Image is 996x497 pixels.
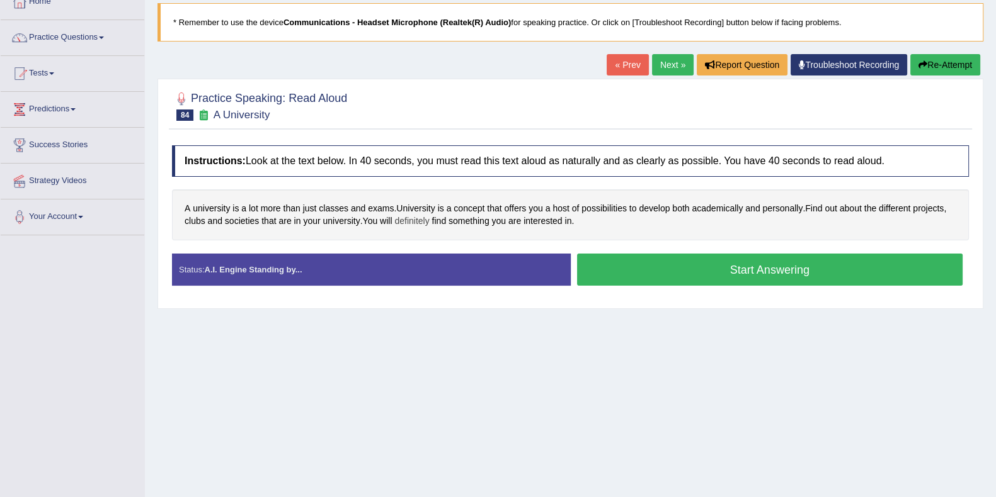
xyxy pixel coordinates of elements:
span: Click to see word definition [508,215,521,228]
button: Re-Attempt [910,54,980,75]
div: . . , . . [172,189,969,240]
small: A University [214,109,270,121]
span: Click to see word definition [529,202,543,215]
span: Click to see word definition [745,202,760,215]
span: Click to see word definition [447,202,452,215]
span: Click to see word definition [278,215,291,228]
span: Click to see word definition [629,202,637,215]
span: Click to see word definition [368,202,394,215]
span: Click to see word definition [294,215,301,228]
a: Predictions [1,92,144,123]
span: Click to see word definition [672,202,689,215]
span: Click to see word definition [572,202,580,215]
span: Click to see word definition [491,215,506,228]
span: Click to see word definition [249,202,258,215]
strong: A.I. Engine Standing by... [204,265,302,274]
span: Click to see word definition [380,215,392,228]
a: Strategy Videos [1,164,144,195]
b: Communications - Headset Microphone (Realtek(R) Audio) [283,18,511,27]
span: Click to see word definition [319,202,348,215]
span: Click to see word definition [487,202,501,215]
span: Click to see word definition [396,202,435,215]
a: Practice Questions [1,20,144,52]
a: Tests [1,56,144,87]
span: Click to see word definition [261,215,276,228]
span: Click to see word definition [193,202,230,215]
span: Click to see word definition [225,215,259,228]
span: Click to see word definition [840,202,862,215]
span: Click to see word definition [208,215,222,228]
h4: Look at the text below. In 40 seconds, you must read this text aloud as naturally and as clearly ... [172,145,969,177]
span: Click to see word definition [261,202,281,215]
button: Start Answering [577,254,963,286]
span: Click to see word definition [864,202,876,215]
span: Click to see word definition [805,202,822,215]
blockquote: * Remember to use the device for speaking practice. Or click on [Troubleshoot Recording] button b... [157,3,983,42]
span: Click to see word definition [552,202,569,215]
span: Click to see word definition [524,215,562,228]
h2: Practice Speaking: Read Aloud [172,89,347,121]
span: Click to see word definition [432,215,447,228]
a: Troubleshoot Recording [791,54,907,75]
span: Click to see word definition [913,202,944,215]
span: Click to see word definition [303,215,320,228]
span: Click to see word definition [692,202,743,215]
span: Click to see word definition [303,202,317,215]
b: Instructions: [185,155,246,166]
span: 84 [176,109,193,121]
span: Click to see word definition [504,202,526,215]
span: Click to see word definition [581,202,627,215]
span: Click to see word definition [454,202,484,215]
a: Next » [652,54,694,75]
a: « Prev [607,54,648,75]
span: Click to see word definition [323,215,360,228]
span: Click to see word definition [639,202,670,215]
span: Click to see word definition [825,202,837,215]
button: Report Question [697,54,787,75]
span: Click to see word definition [232,202,239,215]
span: Click to see word definition [185,202,190,215]
span: Click to see word definition [363,215,378,228]
span: Click to see word definition [241,202,246,215]
div: Status: [172,254,571,286]
small: Exam occurring question [197,109,210,121]
span: Click to see word definition [449,215,489,228]
span: Click to see word definition [879,202,910,215]
a: Success Stories [1,128,144,159]
span: Click to see word definition [564,215,571,228]
span: Click to see word definition [762,202,803,215]
span: Click to see word definition [546,202,551,215]
span: Click to see word definition [351,202,365,215]
span: Click to see word definition [283,202,300,215]
span: Click to see word definition [394,215,429,228]
span: Click to see word definition [438,202,444,215]
span: Click to see word definition [185,215,205,228]
a: Your Account [1,199,144,231]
